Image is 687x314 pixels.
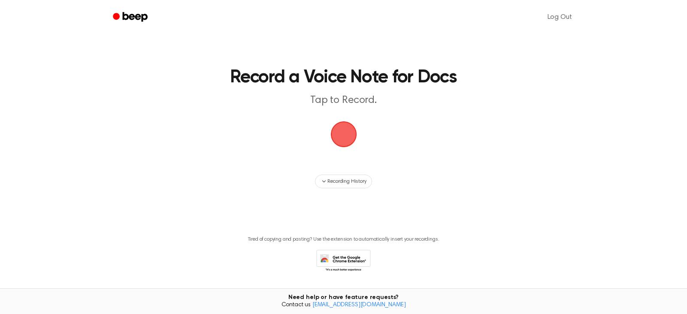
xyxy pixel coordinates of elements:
[327,178,366,185] span: Recording History
[331,121,357,147] img: Beep Logo
[179,94,508,108] p: Tap to Record.
[248,236,439,243] p: Tired of copying and pasting? Use the extension to automatically insert your recordings.
[539,7,581,27] a: Log Out
[5,302,682,309] span: Contact us
[315,175,372,188] button: Recording History
[107,9,155,26] a: Beep
[312,302,406,308] a: [EMAIL_ADDRESS][DOMAIN_NAME]
[124,69,563,87] h1: Record a Voice Note for Docs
